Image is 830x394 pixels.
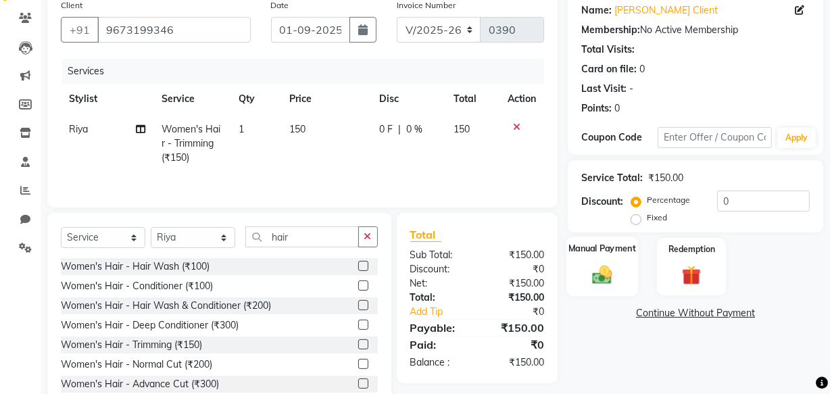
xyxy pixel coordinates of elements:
[97,17,251,43] input: Search by Name/Mobile/Email/Code
[406,122,422,137] span: 0 %
[477,291,554,305] div: ₹150.00
[639,62,645,76] div: 0
[61,318,239,333] div: Women's Hair - Deep Conditioner (₹300)
[477,248,554,262] div: ₹150.00
[61,299,271,313] div: Women's Hair - Hair Wash & Conditioner (₹200)
[477,320,554,336] div: ₹150.00
[62,59,554,84] div: Services
[581,82,627,96] div: Last Visit:
[61,260,210,274] div: Women's Hair - Hair Wash (₹100)
[570,306,821,320] a: Continue Without Payment
[477,276,554,291] div: ₹150.00
[668,243,715,255] label: Redemption
[581,130,658,145] div: Coupon Code
[581,23,640,37] div: Membership:
[658,127,772,148] input: Enter Offer / Coupon Code
[477,262,554,276] div: ₹0
[400,305,490,319] a: Add Tip
[61,279,213,293] div: Women's Hair - Conditioner (₹100)
[614,101,620,116] div: 0
[581,101,612,116] div: Points:
[61,84,153,114] th: Stylist
[282,84,372,114] th: Price
[400,355,477,370] div: Balance :
[379,122,393,137] span: 0 F
[371,84,445,114] th: Disc
[647,194,690,206] label: Percentage
[245,226,359,247] input: Search or Scan
[61,358,212,372] div: Women's Hair - Normal Cut (₹200)
[676,264,707,287] img: _gift.svg
[647,212,667,224] label: Fixed
[581,62,637,76] div: Card on file:
[400,276,477,291] div: Net:
[568,242,636,255] label: Manual Payment
[629,82,633,96] div: -
[61,377,219,391] div: Women's Hair - Advance Cut (₹300)
[490,305,554,319] div: ₹0
[477,337,554,353] div: ₹0
[398,122,401,137] span: |
[454,123,470,135] span: 150
[581,43,635,57] div: Total Visits:
[581,3,612,18] div: Name:
[499,84,544,114] th: Action
[69,123,88,135] span: Riya
[400,320,477,336] div: Payable:
[400,262,477,276] div: Discount:
[61,338,202,352] div: Women's Hair - Trimming (₹150)
[153,84,230,114] th: Service
[230,84,282,114] th: Qty
[239,123,244,135] span: 1
[586,263,618,286] img: _cash.svg
[162,123,220,164] span: Women's Hair - Trimming (₹150)
[581,195,623,209] div: Discount:
[777,128,816,148] button: Apply
[400,337,477,353] div: Paid:
[410,228,441,242] span: Total
[445,84,499,114] th: Total
[477,355,554,370] div: ₹150.00
[581,23,810,37] div: No Active Membership
[400,248,477,262] div: Sub Total:
[400,291,477,305] div: Total:
[290,123,306,135] span: 150
[614,3,718,18] a: [PERSON_NAME] Client
[648,171,683,185] div: ₹150.00
[61,17,99,43] button: +91
[581,171,643,185] div: Service Total:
